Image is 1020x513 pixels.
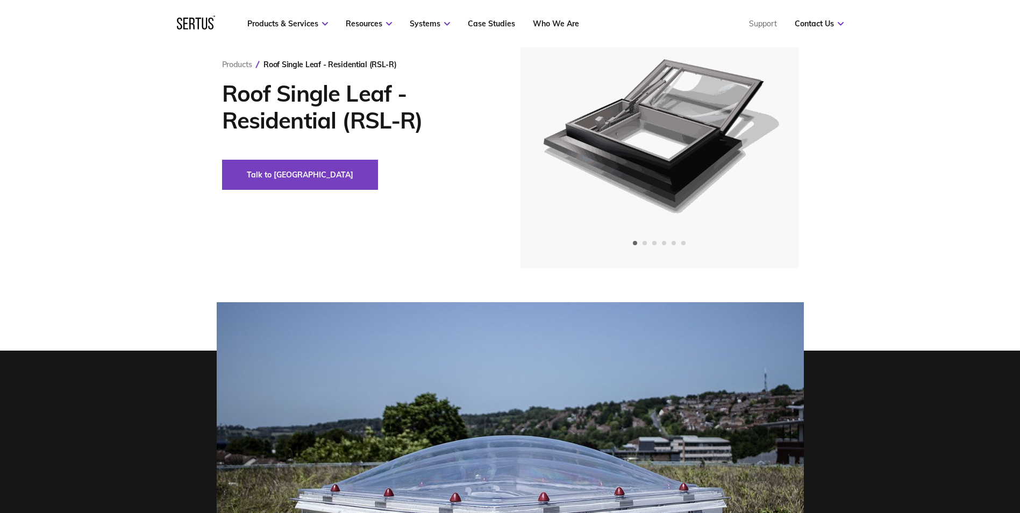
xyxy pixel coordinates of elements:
[652,241,657,245] span: Go to slide 3
[672,241,676,245] span: Go to slide 5
[468,19,515,28] a: Case Studies
[826,388,1020,513] iframe: Chat Widget
[795,19,844,28] a: Contact Us
[247,19,328,28] a: Products & Services
[533,19,579,28] a: Who We Are
[643,241,647,245] span: Go to slide 2
[222,80,488,134] h1: Roof Single Leaf - Residential (RSL-R)
[662,241,666,245] span: Go to slide 4
[410,19,450,28] a: Systems
[749,19,777,28] a: Support
[222,60,252,69] a: Products
[346,19,392,28] a: Resources
[222,160,378,190] button: Talk to [GEOGRAPHIC_DATA]
[681,241,686,245] span: Go to slide 6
